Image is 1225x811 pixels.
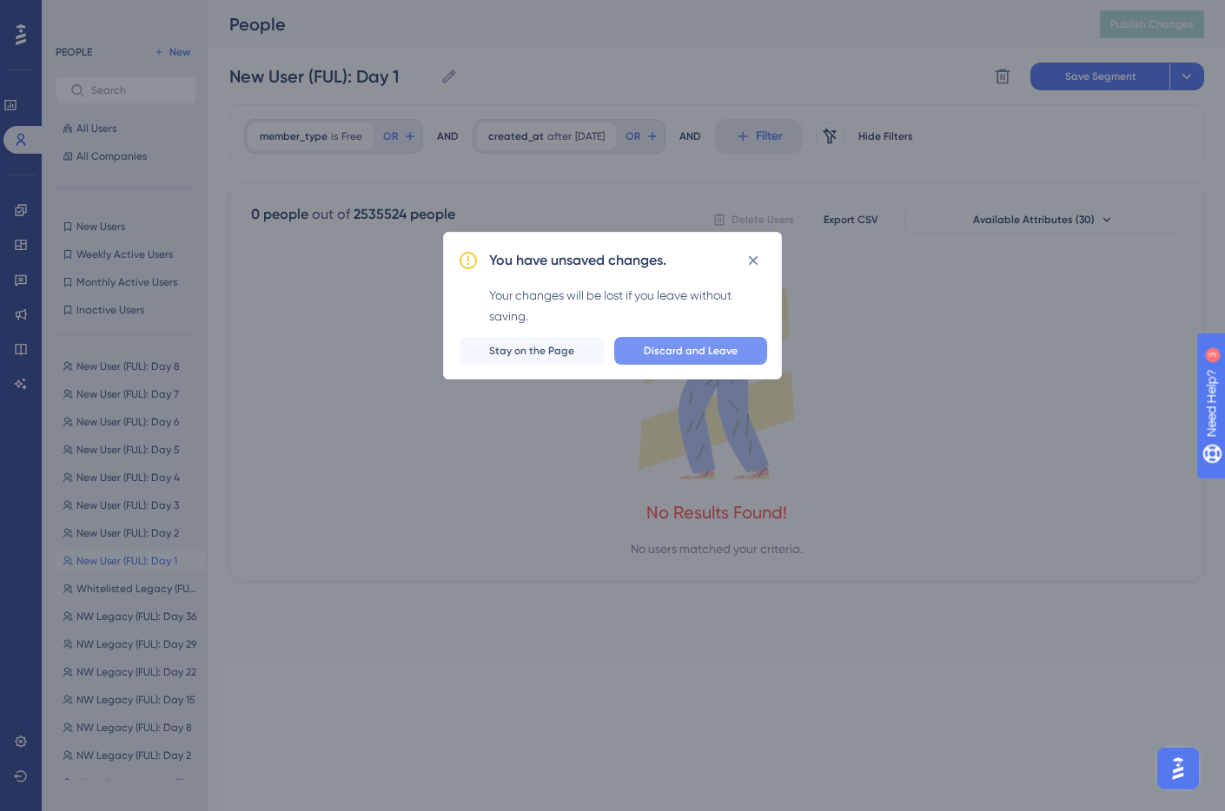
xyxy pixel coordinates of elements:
div: 3 [121,9,126,23]
div: Your changes will be lost if you leave without saving. [489,285,767,326]
span: Discard and Leave [644,344,738,358]
h2: You have unsaved changes. [489,250,666,271]
span: Stay on the Page [489,344,574,358]
iframe: UserGuiding AI Assistant Launcher [1152,742,1204,795]
span: Need Help? [41,4,109,25]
